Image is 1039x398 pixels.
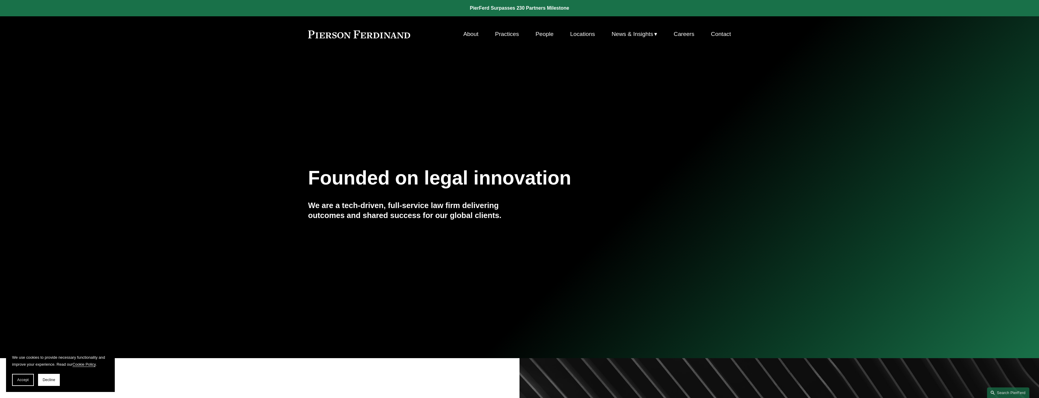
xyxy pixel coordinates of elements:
[308,167,661,189] h1: Founded on legal innovation
[6,348,115,392] section: Cookie banner
[495,28,519,40] a: Practices
[612,29,653,40] span: News & Insights
[17,378,29,382] span: Accept
[987,387,1029,398] a: Search this site
[38,374,60,386] button: Decline
[463,28,478,40] a: About
[12,354,109,368] p: We use cookies to provide necessary functionality and improve your experience. Read our .
[612,28,657,40] a: folder dropdown
[308,201,519,220] h4: We are a tech-driven, full-service law firm delivering outcomes and shared success for our global...
[43,378,55,382] span: Decline
[711,28,731,40] a: Contact
[72,362,96,367] a: Cookie Policy
[12,374,34,386] button: Accept
[536,28,554,40] a: People
[674,28,694,40] a: Careers
[570,28,595,40] a: Locations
